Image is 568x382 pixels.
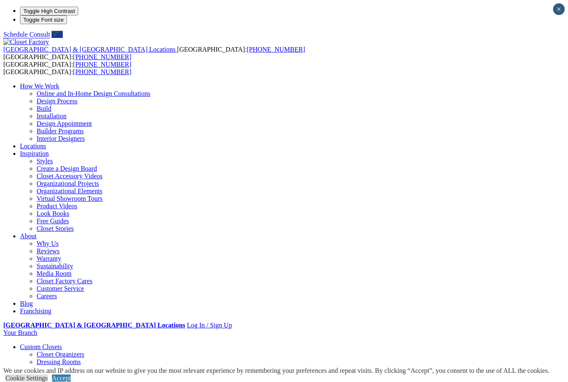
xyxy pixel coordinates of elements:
a: Schedule Consult [3,31,50,38]
a: [GEOGRAPHIC_DATA] & [GEOGRAPHIC_DATA] Locations [3,46,177,53]
a: Builder Programs [37,127,84,135]
span: [GEOGRAPHIC_DATA]: [GEOGRAPHIC_DATA]: [3,46,305,60]
a: Organizational Projects [37,180,99,187]
a: Call [52,31,63,38]
a: Careers [37,292,57,300]
a: Accept [52,375,71,382]
a: Locations [20,142,46,150]
a: Build [37,105,52,112]
span: Toggle High Contrast [23,8,75,14]
div: We use cookies and IP address on our website to give you the most relevant experience by remember... [3,367,549,375]
a: Closet Factory Cares [37,277,92,285]
span: Toggle Font size [23,17,64,23]
a: [PHONE_NUMBER] [73,53,131,60]
a: Media Room [37,270,72,277]
a: Create a Design Board [37,165,97,172]
span: [GEOGRAPHIC_DATA]: [GEOGRAPHIC_DATA]: [3,61,131,75]
a: Organizational Elements [37,187,102,195]
a: Look Books [37,210,69,217]
button: Toggle High Contrast [20,7,78,15]
a: Reviews [37,247,59,255]
a: Installation [37,112,67,120]
a: Inspiration [20,150,49,157]
a: Free Guides [37,217,69,225]
a: [PHONE_NUMBER] [247,46,305,53]
a: Design Appointment [37,120,92,127]
a: Finesse Systems [37,366,80,373]
a: Log In / Sign Up [187,322,232,329]
span: [GEOGRAPHIC_DATA] & [GEOGRAPHIC_DATA] Locations [3,46,175,53]
a: Online and In-Home Design Consultations [37,90,151,97]
a: Why Us [37,240,59,247]
a: Franchising [20,307,52,315]
a: Cookie Settings [5,375,48,382]
a: [PHONE_NUMBER] [73,68,131,75]
a: [GEOGRAPHIC_DATA] & [GEOGRAPHIC_DATA] Locations [3,322,185,329]
a: How We Work [20,82,59,90]
button: Toggle Font size [20,15,67,24]
a: Your Branch [3,329,37,336]
a: Closet Accessory Videos [37,172,103,180]
a: Custom Closets [20,343,62,350]
a: Closet Stories [37,225,74,232]
a: Design Process [37,97,77,105]
a: Dressing Rooms [37,358,81,365]
a: Product Videos [37,202,77,210]
a: Warranty [37,255,61,262]
a: Interior Designers [37,135,85,142]
a: Blog [20,300,33,307]
a: Sustainability [37,262,73,270]
a: Styles [37,157,53,165]
a: [PHONE_NUMBER] [73,61,131,68]
a: Customer Service [37,285,84,292]
img: Closet Factory [3,38,49,46]
a: About [20,232,37,240]
button: Close [553,3,565,15]
a: Closet Organizers [37,351,84,358]
a: Virtual Showroom Tours [37,195,103,202]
